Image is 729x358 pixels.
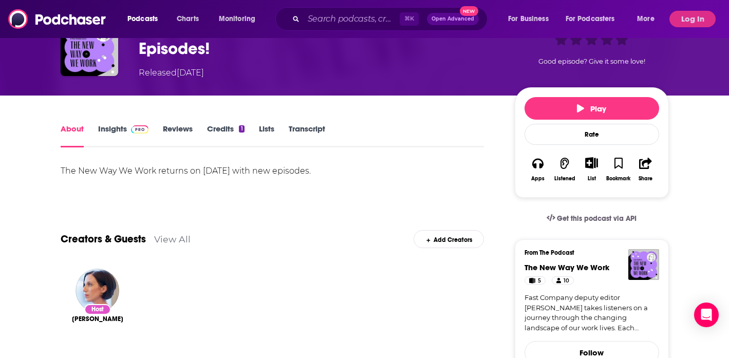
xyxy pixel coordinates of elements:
div: Released [DATE] [139,67,204,79]
a: Creators & Guests [61,233,146,246]
div: Rate [525,124,659,145]
a: 5 [525,276,546,285]
span: Play [577,104,606,114]
span: For Business [508,12,549,26]
div: Search podcasts, credits, & more... [285,7,497,31]
span: Good episode? Give it some love! [538,58,645,65]
img: Podchaser - Follow, Share and Rate Podcasts [8,9,107,29]
a: Transcript [289,124,325,147]
a: The New Way We Work [525,262,609,272]
div: Bookmark [606,176,630,182]
a: View All [154,234,191,244]
input: Search podcasts, credits, & more... [304,11,400,27]
span: Open Advanced [432,16,474,22]
button: open menu [501,11,562,27]
span: For Podcasters [566,12,615,26]
a: Charts [170,11,205,27]
button: Listened [551,150,578,188]
button: Play [525,97,659,120]
span: 5 [538,276,541,286]
a: Kathleen Davis [72,315,123,323]
button: Apps [525,150,551,188]
div: Add Creators [414,230,484,248]
h3: From The Podcast [525,249,651,256]
button: Open AdvancedNew [427,13,479,25]
button: Log In [669,11,716,27]
span: New [460,6,478,16]
span: Podcasts [127,12,158,26]
div: Listened [554,176,575,182]
a: Reviews [163,124,193,147]
span: More [637,12,655,26]
span: ⌘ K [400,12,419,26]
div: 1 [239,125,244,133]
div: The New Way We Work returns on [DATE] with new episodes. [61,164,484,178]
button: open menu [120,11,171,27]
button: Show More Button [581,157,602,168]
div: Host [84,304,111,315]
a: InsightsPodchaser Pro [98,124,149,147]
button: Share [632,150,659,188]
button: open menu [212,11,269,27]
span: 10 [564,276,569,286]
h1: The New Way We Work is Back With New Episodes! [139,18,498,59]
button: Bookmark [605,150,632,188]
div: List [588,175,596,182]
img: The New Way We Work is Back With New Episodes! [61,18,118,76]
button: open menu [559,11,630,27]
a: Credits1 [207,124,244,147]
a: About [61,124,84,147]
div: Show More ButtonList [578,150,605,188]
div: Apps [531,176,545,182]
div: Share [639,176,652,182]
span: Monitoring [219,12,255,26]
img: The New Way We Work [628,249,659,280]
a: Get this podcast via API [538,206,645,231]
img: Podchaser Pro [131,125,149,134]
button: open menu [630,11,667,27]
img: Kathleen Davis [76,269,119,312]
span: [PERSON_NAME] [72,315,123,323]
span: Get this podcast via API [557,214,637,223]
a: Lists [259,124,274,147]
div: Open Intercom Messenger [694,303,719,327]
a: 10 [552,276,574,285]
a: Fast Company deputy editor [PERSON_NAME] takes listeners on a journey through the changing landsc... [525,293,659,333]
span: Charts [177,12,199,26]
